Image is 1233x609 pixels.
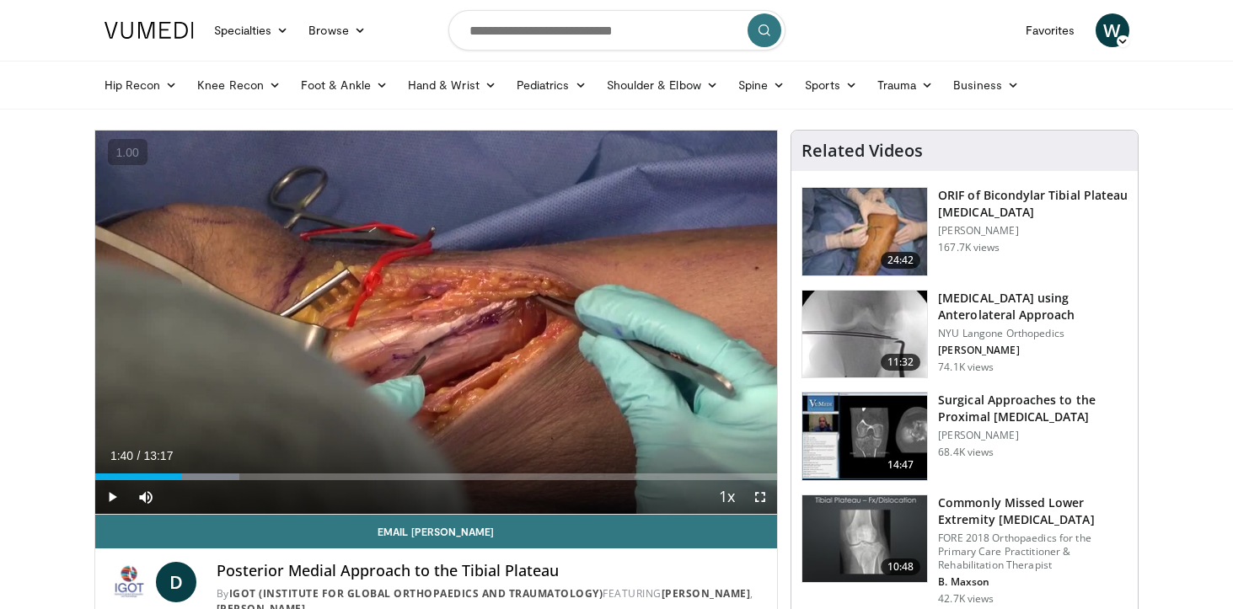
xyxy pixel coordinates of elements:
[95,473,778,480] div: Progress Bar
[938,592,994,606] p: 42.7K views
[938,361,994,374] p: 74.1K views
[710,480,743,514] button: Playback Rate
[938,187,1128,221] h3: ORIF of Bicondylar Tibial Plateau [MEDICAL_DATA]
[507,68,597,102] a: Pediatrics
[943,68,1029,102] a: Business
[743,480,777,514] button: Fullscreen
[398,68,507,102] a: Hand & Wrist
[938,392,1128,425] h3: Surgical Approaches to the Proximal [MEDICAL_DATA]
[95,480,129,514] button: Play
[938,241,1000,254] p: 167.7K views
[129,480,163,514] button: Mute
[801,494,1128,606] a: 10:48 Commonly Missed Lower Extremity [MEDICAL_DATA] FORE 2018 Orthopaedics for the Primary Care ...
[938,532,1128,572] p: FORE 2018 Orthopaedics for the Primary Care Practitioner & Rehabilitation Therapist
[802,393,927,480] img: DA_UIUPltOAJ8wcH4xMDoxOjB1O8AjAz.150x105_q85_crop-smart_upscale.jpg
[187,68,291,102] a: Knee Recon
[938,446,994,459] p: 68.4K views
[801,187,1128,276] a: 24:42 ORIF of Bicondylar Tibial Plateau [MEDICAL_DATA] [PERSON_NAME] 167.7K views
[801,290,1128,379] a: 11:32 [MEDICAL_DATA] using Anterolateral Approach NYU Langone Orthopedics [PERSON_NAME] 74.1K views
[867,68,944,102] a: Trauma
[802,291,927,378] img: 9nZFQMepuQiumqNn4xMDoxOjBzMTt2bJ.150x105_q85_crop-smart_upscale.jpg
[881,252,921,269] span: 24:42
[881,457,921,473] span: 14:47
[291,68,398,102] a: Foot & Ankle
[795,68,867,102] a: Sports
[801,392,1128,481] a: 14:47 Surgical Approaches to the Proximal [MEDICAL_DATA] [PERSON_NAME] 68.4K views
[94,68,188,102] a: Hip Recon
[662,586,751,601] a: [PERSON_NAME]
[105,22,194,39] img: VuMedi Logo
[1096,13,1129,47] a: W
[938,224,1128,238] p: [PERSON_NAME]
[448,10,785,51] input: Search topics, interventions
[597,68,728,102] a: Shoulder & Elbow
[110,449,133,462] span: 1:40
[802,495,927,583] img: 4aa379b6-386c-4fb5-93ee-de5617843a87.150x105_q85_crop-smart_upscale.jpg
[881,354,921,371] span: 11:32
[204,13,299,47] a: Specialties
[938,344,1128,357] p: [PERSON_NAME]
[298,13,376,47] a: Browse
[938,429,1128,442] p: [PERSON_NAME]
[137,449,141,462] span: /
[801,141,923,161] h4: Related Videos
[229,586,603,601] a: IGOT (Institute for Global Orthopaedics and Traumatology)
[938,290,1128,323] h3: [MEDICAL_DATA] using Anterolateral Approach
[95,131,778,515] video-js: Video Player
[156,562,196,602] a: D
[1016,13,1086,47] a: Favorites
[143,449,173,462] span: 13:17
[938,575,1128,589] p: B. Maxson
[938,327,1128,340] p: NYU Langone Orthopedics
[802,188,927,275] img: Levy_Tib_Plat_100000366_3.jpg.150x105_q85_crop-smart_upscale.jpg
[95,515,778,548] a: Email [PERSON_NAME]
[728,68,795,102] a: Spine
[217,562,764,580] h4: Posterior Medial Approach to the Tibial Plateau
[881,558,921,575] span: 10:48
[938,494,1128,528] h3: Commonly Missed Lower Extremity [MEDICAL_DATA]
[109,562,149,602] img: IGOT (Institute for Global Orthopaedics and Traumatology)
